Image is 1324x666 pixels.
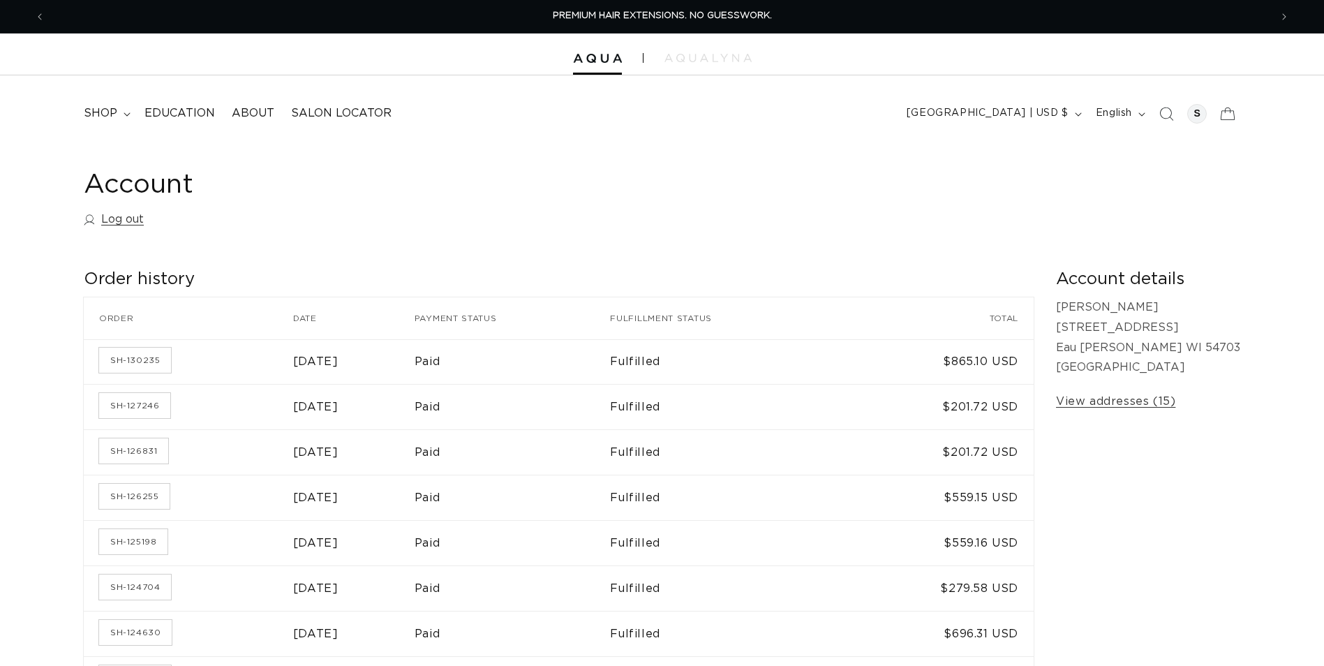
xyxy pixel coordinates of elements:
h2: Account details [1056,269,1240,290]
td: Paid [415,611,611,656]
a: About [223,98,283,129]
span: Education [144,106,215,121]
a: Order number SH-126831 [99,438,168,464]
td: Paid [415,565,611,611]
td: $201.72 USD [845,429,1034,475]
a: Education [136,98,223,129]
td: Paid [415,429,611,475]
button: Previous announcement [24,3,55,30]
td: $559.15 USD [845,475,1034,520]
td: Fulfilled [610,520,845,565]
img: aqualyna.com [664,54,752,62]
time: [DATE] [293,447,339,458]
button: English [1087,101,1151,127]
td: Paid [415,384,611,429]
time: [DATE] [293,356,339,367]
th: Total [845,297,1034,339]
time: [DATE] [293,492,339,503]
td: Fulfilled [610,429,845,475]
td: Fulfilled [610,339,845,385]
td: Fulfilled [610,565,845,611]
p: [PERSON_NAME] [STREET_ADDRESS] Eau [PERSON_NAME] WI 54703 [GEOGRAPHIC_DATA] [1056,297,1240,378]
td: Fulfilled [610,475,845,520]
td: Paid [415,475,611,520]
a: Order number SH-127246 [99,393,170,418]
span: English [1096,106,1132,121]
a: Order number SH-124704 [99,575,171,600]
td: $696.31 USD [845,611,1034,656]
td: $559.16 USD [845,520,1034,565]
button: [GEOGRAPHIC_DATA] | USD $ [898,101,1087,127]
summary: shop [75,98,136,129]
span: PREMIUM HAIR EXTENSIONS. NO GUESSWORK. [553,11,772,20]
a: Order number SH-130235 [99,348,171,373]
th: Date [293,297,415,339]
td: Fulfilled [610,384,845,429]
span: shop [84,106,117,121]
a: Salon Locator [283,98,400,129]
th: Payment status [415,297,611,339]
a: Order number SH-125198 [99,529,168,554]
span: About [232,106,274,121]
a: Order number SH-124630 [99,620,172,645]
td: $865.10 USD [845,339,1034,385]
time: [DATE] [293,538,339,549]
time: [DATE] [293,401,339,413]
span: Salon Locator [291,106,392,121]
img: Aqua Hair Extensions [573,54,622,64]
th: Order [84,297,293,339]
a: Log out [84,209,144,230]
td: $201.72 USD [845,384,1034,429]
a: View addresses (15) [1056,392,1175,412]
time: [DATE] [293,583,339,594]
h2: Order history [84,269,1034,290]
button: Next announcement [1269,3,1300,30]
span: [GEOGRAPHIC_DATA] | USD $ [907,106,1069,121]
td: $279.58 USD [845,565,1034,611]
td: Fulfilled [610,611,845,656]
th: Fulfillment status [610,297,845,339]
a: Order number SH-126255 [99,484,170,509]
h1: Account [84,168,1240,202]
summary: Search [1151,98,1182,129]
time: [DATE] [293,628,339,639]
td: Paid [415,339,611,385]
td: Paid [415,520,611,565]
